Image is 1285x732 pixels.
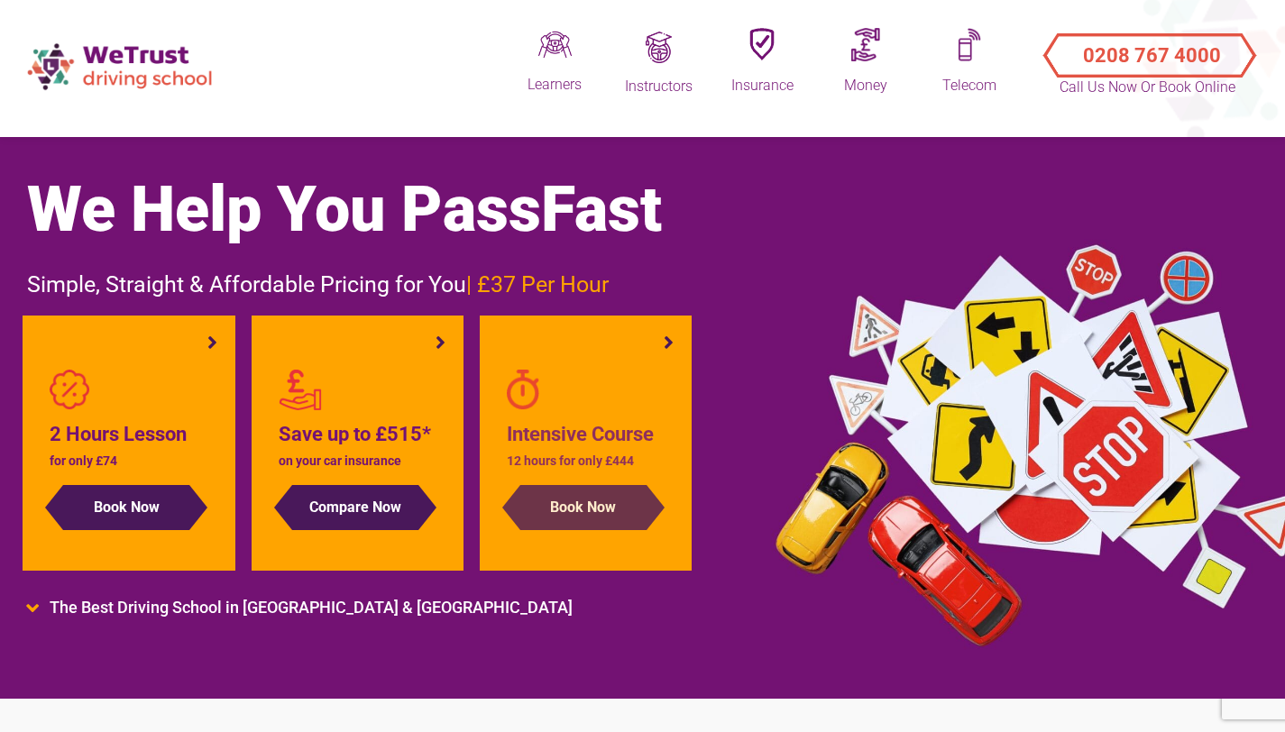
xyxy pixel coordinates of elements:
div: Instructors [613,77,703,96]
img: badge-percent-light.png [50,370,90,410]
button: Compare Now [292,485,418,530]
button: Call Us Now or Book Online [1051,29,1244,65]
div: Insurance [717,76,807,96]
button: Book Now [520,485,647,530]
img: Driveq.png [538,28,572,61]
h4: 2 Hours Lesson [50,419,208,450]
span: for only £74 [50,453,117,468]
span: 12 hours for only £444 [507,453,634,468]
img: red-personal-loans2.png [279,370,322,410]
div: Learners [509,75,600,95]
span: | £37 Per Hour [466,271,609,297]
span: Simple, Straight & Affordable Pricing for You [27,271,609,297]
div: Telecom [924,76,1014,96]
a: Call Us Now or Book Online 0208 767 4000 [1028,18,1267,81]
li: The Best Driving School in [GEOGRAPHIC_DATA] & [GEOGRAPHIC_DATA] [27,598,1071,618]
span: Fast [541,172,662,246]
div: Money [821,76,911,96]
h4: Save up to £515* [279,419,437,450]
span: We Help You Pass [27,172,662,246]
button: Book Now [63,485,189,530]
img: Insuranceq.png [749,28,775,61]
img: Mobileq.png [958,28,982,61]
img: Moneyq.png [851,28,880,61]
span: on your car insurance [279,453,401,468]
img: stopwatch-regular.png [507,370,539,410]
a: 2 Hours Lesson for only £74 Book Now [50,370,208,530]
a: Intensive Course 12 hours for only £444 Book Now [507,370,665,530]
h4: Intensive Course [507,419,665,450]
img: Trainingq.png [643,32,675,63]
a: Save up to £515* on your car insurance Compare Now [279,370,437,530]
p: Call Us Now or Book Online [1058,77,1238,98]
img: wetrust-ds-logo.png [18,34,225,98]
